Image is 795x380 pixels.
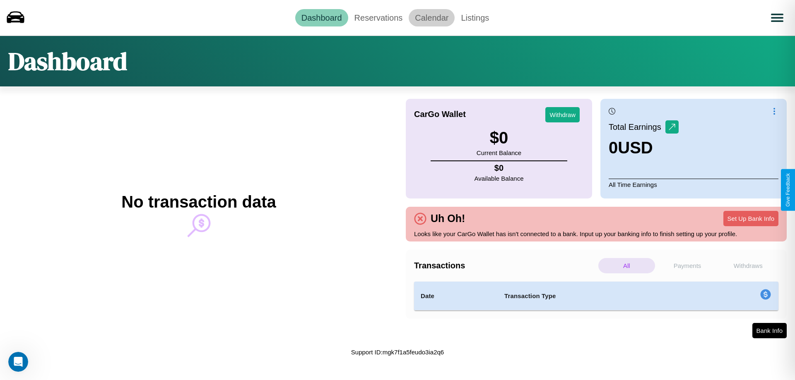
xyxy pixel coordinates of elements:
iframe: Intercom live chat [8,352,28,372]
button: Open menu [766,6,789,29]
h4: Date [421,291,491,301]
table: simple table [414,282,778,311]
button: Withdraw [545,107,580,122]
a: Listings [455,9,495,26]
h3: 0 USD [609,139,679,157]
div: Give Feedback [785,173,791,207]
h1: Dashboard [8,44,127,78]
p: Withdraws [720,258,776,273]
a: Calendar [409,9,455,26]
p: All Time Earnings [609,179,778,190]
h4: $ 0 [475,163,524,173]
p: All [598,258,655,273]
button: Set Up Bank Info [723,211,778,226]
p: Available Balance [475,173,524,184]
h2: No transaction data [121,193,276,211]
h4: Transaction Type [504,291,692,301]
p: Looks like your CarGo Wallet has isn't connected to a bank. Input up your banking info to finish ... [414,228,778,239]
a: Dashboard [295,9,348,26]
h4: Transactions [414,261,596,270]
h4: Uh Oh! [426,213,469,225]
p: Payments [659,258,716,273]
h4: CarGo Wallet [414,110,466,119]
p: Total Earnings [609,119,665,134]
p: Support ID: mgk7f1a5feudo3ia2q6 [351,347,444,358]
a: Reservations [348,9,409,26]
p: Current Balance [477,147,521,158]
h3: $ 0 [477,129,521,147]
button: Bank Info [752,323,787,338]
